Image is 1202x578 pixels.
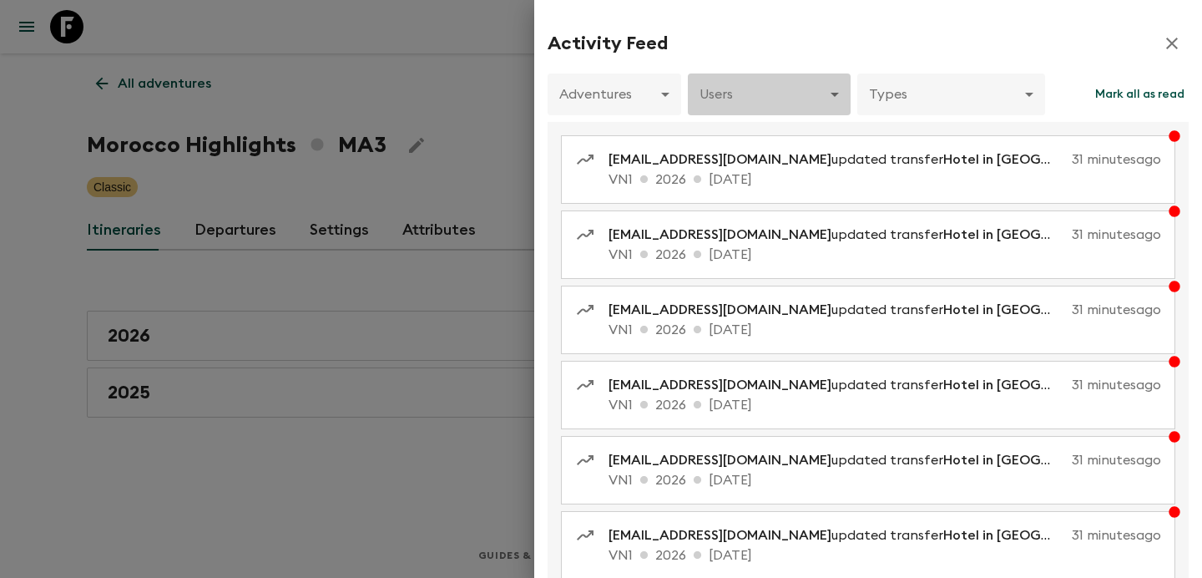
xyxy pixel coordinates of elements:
p: updated transfer [609,300,1065,320]
p: updated transfer [609,525,1065,545]
p: 31 minutes ago [1072,450,1161,470]
span: [EMAIL_ADDRESS][DOMAIN_NAME] [609,378,831,392]
h2: Activity Feed [548,33,668,54]
p: VN1 2026 [DATE] [609,170,1161,190]
p: VN1 2026 [DATE] [609,320,1161,340]
p: VN1 2026 [DATE] [609,245,1161,265]
div: Users [688,71,851,118]
p: updated transfer [609,375,1065,395]
p: VN1 2026 [DATE] [609,395,1161,415]
div: Adventures [548,71,681,118]
p: updated transfer [609,225,1065,245]
p: 31 minutes ago [1072,525,1161,545]
p: VN1 2026 [DATE] [609,545,1161,565]
span: [EMAIL_ADDRESS][DOMAIN_NAME] [609,228,831,241]
div: Types [857,71,1045,118]
span: [EMAIL_ADDRESS][DOMAIN_NAME] [609,529,831,542]
button: Mark all as read [1091,74,1189,115]
p: updated transfer [609,450,1065,470]
span: [EMAIL_ADDRESS][DOMAIN_NAME] [609,454,831,467]
span: [EMAIL_ADDRESS][DOMAIN_NAME] [609,303,831,317]
p: 31 minutes ago [1072,375,1161,395]
p: 31 minutes ago [1072,225,1161,245]
p: VN1 2026 [DATE] [609,470,1161,490]
p: 31 minutes ago [1072,150,1161,170]
p: updated transfer [609,150,1065,170]
span: [EMAIL_ADDRESS][DOMAIN_NAME] [609,153,831,166]
p: 31 minutes ago [1072,300,1161,320]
